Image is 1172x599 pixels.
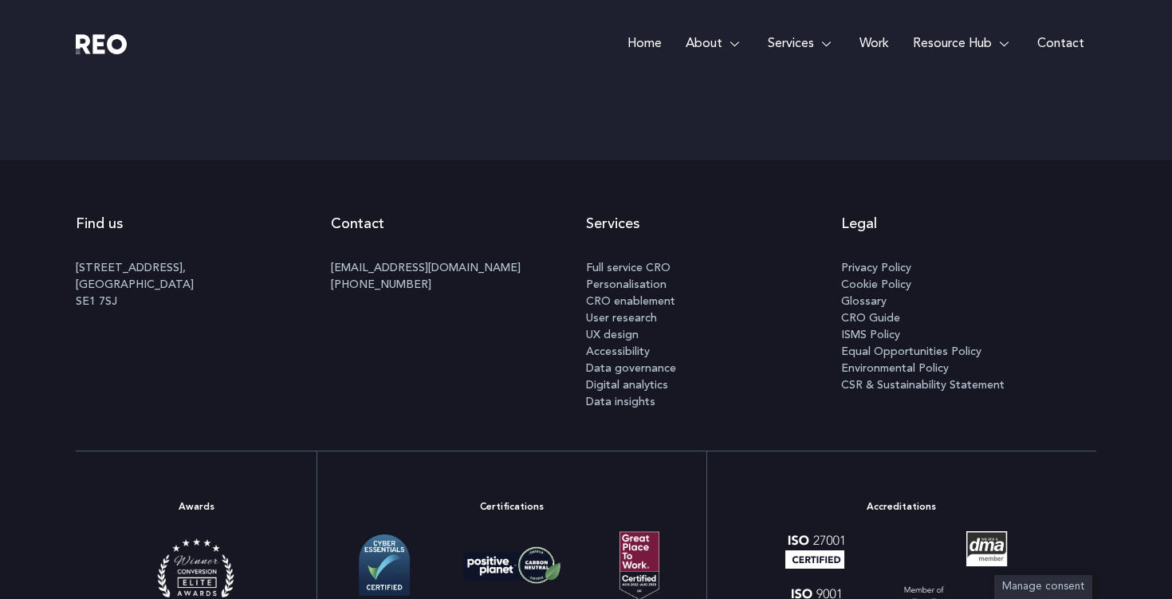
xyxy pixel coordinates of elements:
h2: Legal [841,199,1096,247]
span: User research [586,309,657,326]
p: [STREET_ADDRESS], [GEOGRAPHIC_DATA] SE1 7SJ [76,259,331,309]
a: Data governance [586,360,841,376]
a: Full service CRO [586,259,841,276]
span: CRO enablement [586,293,675,309]
a: Personalisation [586,276,841,293]
a: Accessibility [586,343,841,360]
span: Personalisation [586,276,667,293]
span: Cookie Policy [841,276,911,293]
span: CRO Guide [841,309,900,326]
span: Accessibility [586,343,650,360]
h2: Find us [76,199,331,247]
a: Equal Opportunities Policy [841,343,1096,360]
a: Privacy Policy [841,259,1096,276]
h2: Awards [76,483,317,530]
a: CRO Guide [841,309,1096,326]
span: CSR & Sustainability Statement [841,376,1005,393]
a: Environmental Policy [841,360,1096,376]
a: Glossary [841,293,1096,309]
span: Full service CRO [586,259,671,276]
h2: Contact [331,199,586,247]
span: Equal Opportunities Policy [841,343,981,360]
a: UX design [586,326,841,343]
span: UX design [586,326,639,343]
a: [EMAIL_ADDRESS][DOMAIN_NAME] [331,262,521,273]
a: User research [586,309,841,326]
a: ISMS Policy [841,326,1096,343]
a: Cookie Policy [841,276,1096,293]
a: CRO enablement [586,293,841,309]
h2: Services [586,199,841,247]
h2: Accreditations [731,483,1072,530]
span: Digital analytics [586,376,668,393]
a: Digital analytics [586,376,841,393]
span: Glossary [841,293,887,309]
span: Data insights [586,393,655,410]
span: Manage consent [1002,581,1084,592]
span: ISMS Policy [841,326,900,343]
a: [PHONE_NUMBER] [331,278,431,290]
a: CSR & Sustainability Statement [841,376,1096,393]
a: Data insights [586,393,841,410]
span: Data governance [586,360,676,376]
span: Privacy Policy [841,259,911,276]
span: Environmental Policy [841,360,949,376]
h2: Certifications [341,483,682,530]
